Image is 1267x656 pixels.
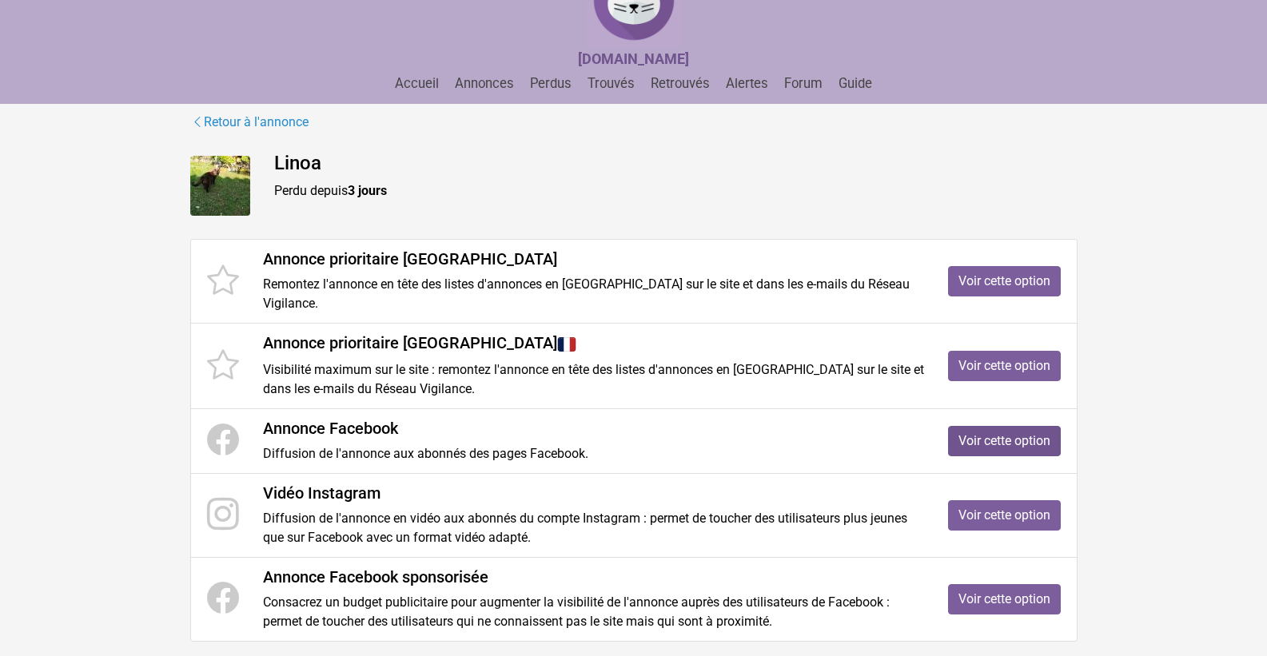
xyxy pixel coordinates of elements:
a: Perdus [524,76,578,91]
p: Diffusion de l'annonce aux abonnés des pages Facebook. [263,444,924,463]
strong: [DOMAIN_NAME] [578,50,689,67]
strong: 3 jours [348,183,387,198]
a: Accueil [388,76,445,91]
a: Voir cette option [948,426,1061,456]
p: Consacrez un budget publicitaire pour augmenter la visibilité de l'annonce auprès des utilisateur... [263,593,924,631]
h4: Annonce Facebook sponsorisée [263,567,924,586]
a: Voir cette option [948,266,1061,296]
a: Voir cette option [948,584,1061,614]
p: Visibilité maximum sur le site : remontez l'annonce en tête des listes d'annonces en [GEOGRAPHIC_... [263,360,924,399]
p: Perdu depuis [274,181,1078,201]
h4: Annonce prioritaire [GEOGRAPHIC_DATA] [263,249,924,268]
a: Voir cette option [948,500,1061,531]
a: Alertes [719,76,775,91]
a: Voir cette option [948,351,1061,381]
a: [DOMAIN_NAME] [578,52,689,67]
a: Retrouvés [644,76,716,91]
p: Remontez l'annonce en tête des listes d'annonces en [GEOGRAPHIC_DATA] sur le site et dans les e-m... [263,275,924,313]
h4: Linoa [274,152,1078,175]
h4: Vidéo Instagram [263,483,924,503]
a: Trouvés [581,76,641,91]
h4: Annonce Facebook [263,419,924,438]
p: Diffusion de l'annonce en vidéo aux abonnés du compte Instagram : permet de toucher des utilisate... [263,509,924,547]
a: Retour à l'annonce [190,112,309,133]
a: Annonces [448,76,520,91]
a: Guide [832,76,879,91]
h4: Annonce prioritaire [GEOGRAPHIC_DATA] [263,333,924,354]
img: France [557,335,576,354]
a: Forum [778,76,829,91]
